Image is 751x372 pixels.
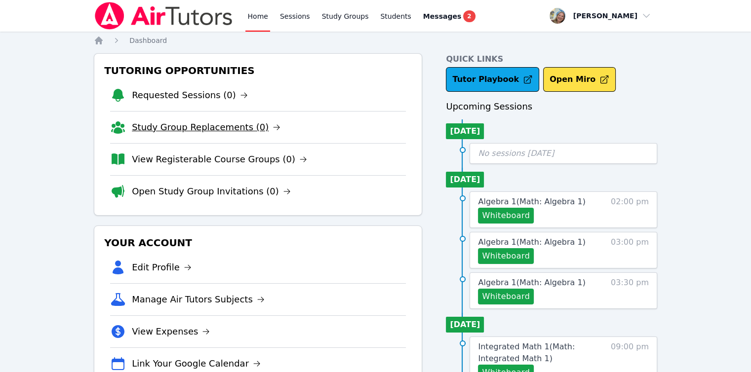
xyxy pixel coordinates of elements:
[478,342,575,363] span: Integrated Math 1 ( Math: Integrated Math 1 )
[132,260,192,274] a: Edit Profile
[446,53,657,65] h4: Quick Links
[132,293,265,306] a: Manage Air Tutors Subjects
[132,185,291,198] a: Open Study Group Invitations (0)
[611,277,649,304] span: 03:30 pm
[446,67,539,92] a: Tutor Playbook
[611,236,649,264] span: 03:00 pm
[446,123,484,139] li: [DATE]
[478,237,585,247] span: Algebra 1 ( Math: Algebra 1 )
[102,234,414,252] h3: Your Account
[423,11,461,21] span: Messages
[102,62,414,79] h3: Tutoring Opportunities
[94,36,657,45] nav: Breadcrumb
[94,2,234,30] img: Air Tutors
[478,248,534,264] button: Whiteboard
[478,149,554,158] span: No sessions [DATE]
[543,67,616,92] button: Open Miro
[478,341,606,365] a: Integrated Math 1(Math: Integrated Math 1)
[132,120,280,134] a: Study Group Replacements (0)
[478,197,585,206] span: Algebra 1 ( Math: Algebra 1 )
[478,289,534,304] button: Whiteboard
[132,88,248,102] a: Requested Sessions (0)
[478,196,585,208] a: Algebra 1(Math: Algebra 1)
[463,10,475,22] span: 2
[129,36,167,45] a: Dashboard
[446,317,484,333] li: [DATE]
[132,325,210,338] a: View Expenses
[446,172,484,187] li: [DATE]
[478,208,534,223] button: Whiteboard
[446,100,657,113] h3: Upcoming Sessions
[132,152,307,166] a: View Registerable Course Groups (0)
[478,236,585,248] a: Algebra 1(Math: Algebra 1)
[478,278,585,287] span: Algebra 1 ( Math: Algebra 1 )
[478,277,585,289] a: Algebra 1(Math: Algebra 1)
[129,37,167,44] span: Dashboard
[611,196,649,223] span: 02:00 pm
[132,357,261,371] a: Link Your Google Calendar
